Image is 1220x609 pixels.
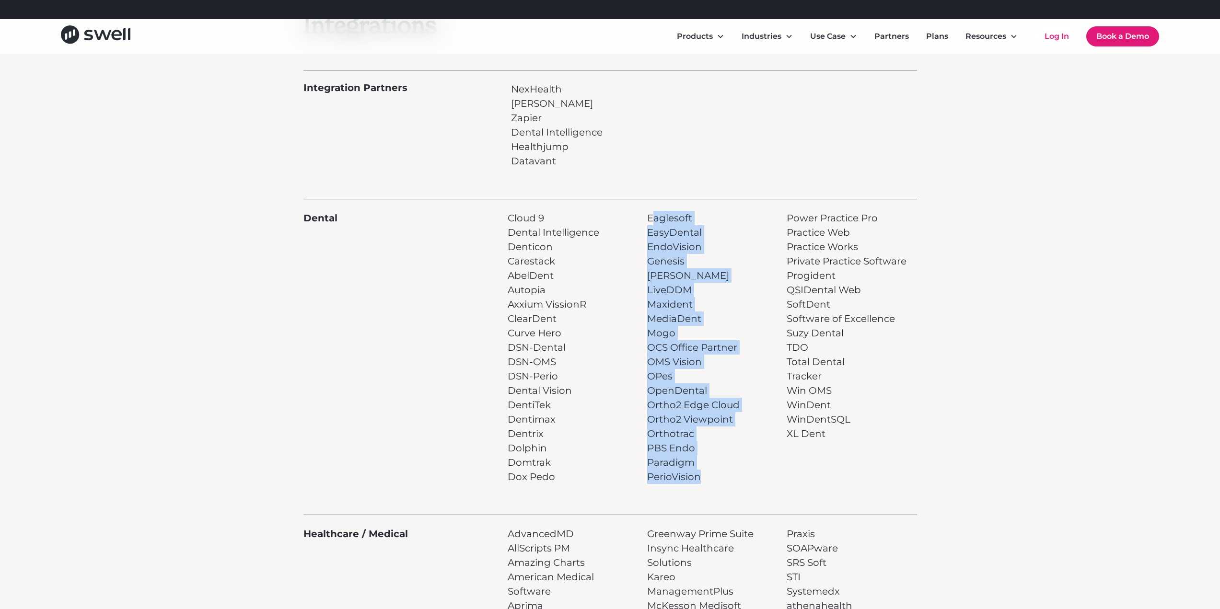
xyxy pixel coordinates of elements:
[787,211,906,441] p: Power Practice Pro Practice Web Practice Works Private Practice Software Progident QSIDental Web ...
[742,31,781,42] div: Industries
[1086,26,1159,46] a: Book a Demo
[303,211,337,225] div: Dental
[511,82,603,168] p: NexHealth [PERSON_NAME] Zapier Dental Intelligence Healthjump Datavant
[1035,27,1079,46] a: Log In
[734,27,801,46] div: Industries
[867,27,917,46] a: Partners
[965,31,1006,42] div: Resources
[508,211,599,484] p: Cloud 9 Dental Intelligence Denticon Carestack AbelDent Autopia Axxium VissionR ClearDent Curve H...
[669,27,732,46] div: Products
[802,27,865,46] div: Use Case
[918,27,956,46] a: Plans
[303,528,408,540] strong: Healthcare / Medical
[810,31,846,42] div: Use Case
[303,82,407,93] h3: Integration Partners
[958,27,1025,46] div: Resources
[677,31,713,42] div: Products
[61,25,130,47] a: home
[647,211,740,484] p: Eaglesoft EasyDental EndoVision Genesis [PERSON_NAME] LiveDDM Maxident MediaDent Mogo OCS Office ...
